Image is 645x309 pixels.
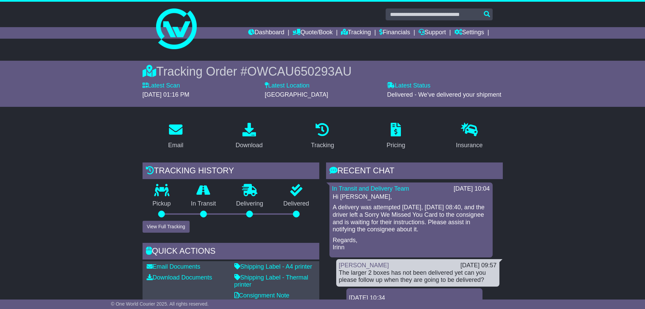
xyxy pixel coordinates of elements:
p: Pickup [143,200,181,208]
div: RECENT CHAT [326,162,503,181]
a: Consignment Note [234,292,289,299]
span: [DATE] 01:16 PM [143,91,190,98]
a: Insurance [452,120,487,152]
a: Download [231,120,267,152]
p: Delivered [273,200,319,208]
a: Settings [454,27,484,39]
a: Pricing [382,120,410,152]
div: [DATE] 10:34 [349,294,480,302]
div: Insurance [456,141,483,150]
p: Regards, Irinn [333,237,489,251]
div: Quick Actions [143,243,319,261]
button: View Full Tracking [143,221,190,233]
div: Download [236,141,263,150]
label: Latest Status [387,82,430,90]
a: Shipping Label - A4 printer [234,263,312,270]
div: The larger 2 boxes has not been delivered yet can you please follow up when they are going to be ... [339,269,497,284]
p: Hi [PERSON_NAME], [333,193,489,201]
div: [DATE] 10:04 [454,185,490,193]
div: Tracking Order # [143,64,503,79]
div: Tracking [311,141,334,150]
span: Delivered - We've delivered your shipment [387,91,501,98]
a: Tracking [341,27,371,39]
p: Delivering [226,200,274,208]
div: Tracking history [143,162,319,181]
div: Pricing [387,141,405,150]
a: Download Documents [147,274,212,281]
div: [DATE] 09:57 [460,262,497,269]
p: In Transit [181,200,226,208]
a: Email Documents [147,263,200,270]
p: A delivery was attempted [DATE], [DATE] 08:40, and the driver left a Sorry We Missed You Card to ... [333,204,489,233]
a: Financials [379,27,410,39]
span: © One World Courier 2025. All rights reserved. [111,301,209,307]
span: OWCAU650293AU [247,64,351,78]
div: Email [168,141,183,150]
a: Dashboard [248,27,284,39]
label: Latest Location [265,82,309,90]
span: [GEOGRAPHIC_DATA] [265,91,328,98]
a: In Transit and Delivery Team [332,185,409,192]
a: Tracking [306,120,338,152]
a: [PERSON_NAME] [339,262,389,269]
a: Shipping Label - Thermal printer [234,274,308,288]
a: Quote/Book [293,27,332,39]
a: Email [164,120,188,152]
label: Latest Scan [143,82,180,90]
a: Support [418,27,446,39]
